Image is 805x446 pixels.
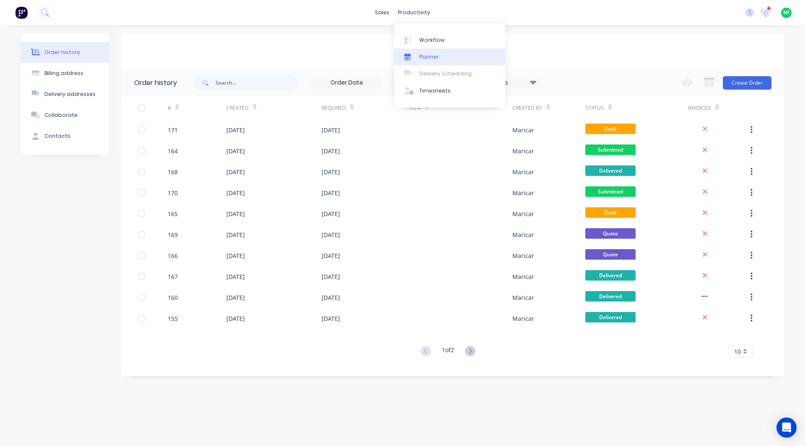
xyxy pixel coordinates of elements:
div: Planner [419,53,439,61]
div: Created By [512,104,542,112]
div: 165 [168,209,178,218]
span: Draft [585,207,636,218]
button: Create Order [723,76,771,90]
div: 167 [168,272,178,281]
div: Created By [512,96,586,119]
div: Contacts [44,132,70,140]
div: [DATE] [226,126,245,134]
div: [DATE] [226,251,245,260]
div: [DATE] [322,209,340,218]
div: Delivery addresses [44,90,96,98]
div: 169 [168,230,178,239]
div: Maricar [512,147,534,155]
span: Submitted [585,186,636,197]
div: Maricar [512,272,534,281]
a: Planner [394,49,505,65]
div: Timesheets [419,87,451,95]
span: Draft [585,124,636,134]
div: [DATE] [322,272,340,281]
div: [DATE] [322,168,340,176]
div: [DATE] [226,272,245,281]
div: # [168,96,226,119]
div: 160 [168,293,178,302]
div: Maricar [512,209,534,218]
div: Maricar [512,188,534,197]
span: Delivered [585,165,636,176]
div: Required [322,96,410,119]
button: Contacts [21,126,109,147]
div: 171 [168,126,178,134]
span: Delivered [585,270,636,281]
div: Billing address [44,70,83,77]
div: [DATE] [322,314,340,323]
div: Maricar [512,230,534,239]
div: 16 Statuses [471,78,541,87]
div: 170 [168,188,178,197]
img: Factory [15,6,28,19]
input: Order Date [312,77,382,89]
div: Maricar [512,251,534,260]
div: 155 [168,314,178,323]
div: [DATE] [226,209,245,218]
div: [DATE] [226,188,245,197]
div: [DATE] [322,230,340,239]
span: MI [783,9,789,16]
span: Quote [585,228,636,239]
div: Maricar [512,168,534,176]
div: Maricar [512,293,534,302]
div: sales [371,6,394,19]
div: [DATE] [322,293,340,302]
div: Status [585,104,604,112]
div: 1 of 2 [442,345,454,358]
div: Status [585,96,688,119]
a: Timesheets [394,82,505,99]
div: [DATE] [322,251,340,260]
div: Order history [134,78,177,88]
button: Collaborate [21,105,109,126]
span: Submitted [585,144,636,155]
div: [DATE] [226,230,245,239]
div: Invoiced [688,96,747,119]
div: [DATE] [322,126,340,134]
div: [DATE] [322,188,340,197]
div: Workflow [419,36,444,44]
div: [DATE] [322,147,340,155]
div: 166 [168,251,178,260]
div: Open Intercom Messenger [776,418,797,438]
button: Billing address [21,63,109,84]
button: Order history [21,42,109,63]
div: Collaborate [44,111,78,119]
div: [DATE] [226,147,245,155]
div: Maricar [512,314,534,323]
input: Search... [216,75,299,91]
div: Required [322,104,346,112]
div: Created [226,96,322,119]
div: productivity [394,6,434,19]
div: 168 [168,168,178,176]
span: 10 [734,347,741,356]
div: [DATE] [226,168,245,176]
input: Invoice Date [391,77,462,89]
button: Delivery addresses [21,84,109,105]
div: [DATE] [226,293,245,302]
span: Quote [585,249,636,260]
span: Delivered [585,312,636,322]
div: Invoiced [688,104,711,112]
div: [DATE] [226,314,245,323]
a: Workflow [394,31,505,48]
div: Created [226,104,249,112]
div: Order history [44,49,80,56]
div: 164 [168,147,178,155]
span: Delivered [585,291,636,302]
div: # [168,104,171,112]
div: Maricar [512,126,534,134]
